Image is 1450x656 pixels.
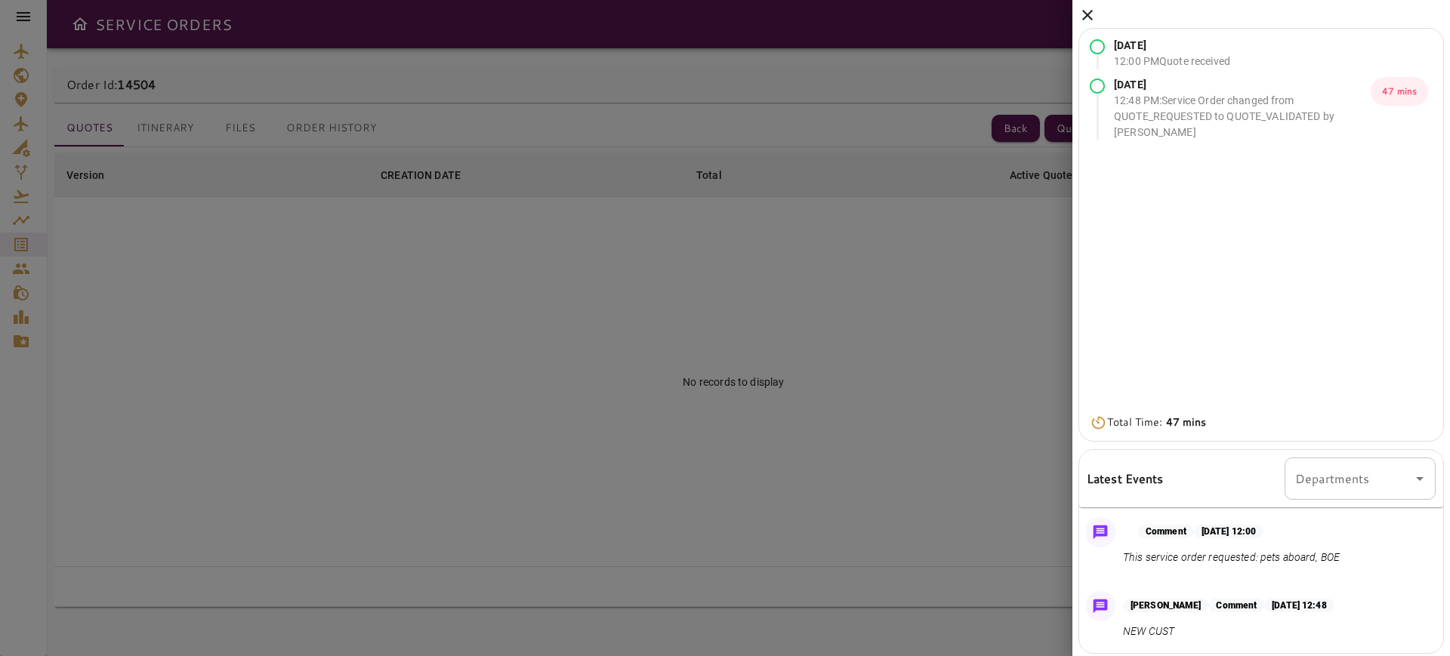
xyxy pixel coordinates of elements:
p: Total Time: [1107,414,1207,430]
p: [DATE] [1114,38,1230,54]
p: Comment [1138,525,1194,538]
p: [PERSON_NAME] [1123,599,1208,612]
b: 47 mins [1166,414,1207,430]
img: Message Icon [1090,596,1111,617]
h6: Latest Events [1087,469,1164,488]
button: Open [1409,468,1430,489]
p: [DATE] 12:00 [1194,525,1263,538]
img: Timer Icon [1090,415,1107,430]
p: Comment [1208,599,1264,612]
p: [DATE] [1114,77,1371,93]
p: [DATE] 12:48 [1264,599,1334,612]
p: NEW CUST [1123,624,1334,639]
p: 12:00 PM Quote received [1114,54,1230,69]
img: Message Icon [1090,522,1111,543]
p: This service order requested: pets aboard, BOE [1123,550,1340,565]
p: 12:48 PM : Service Order changed from QUOTE_REQUESTED to QUOTE_VALIDATED by [PERSON_NAME] [1114,93,1371,140]
p: 47 mins [1371,77,1428,106]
